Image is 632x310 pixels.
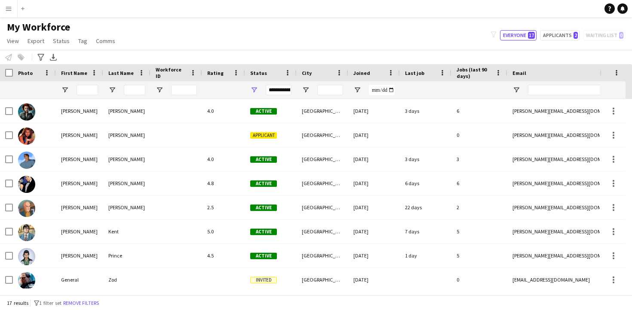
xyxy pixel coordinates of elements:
div: Prince [103,244,150,267]
div: 6 [451,171,507,195]
div: [DATE] [348,147,400,171]
button: Applicants2 [540,30,580,40]
button: Everyone17 [500,30,537,40]
img: General Zod [18,272,35,289]
div: 0 [451,268,507,291]
div: [PERSON_NAME] [56,220,103,243]
app-action-btn: Export XLSX [48,52,58,62]
span: Photo [18,70,33,76]
span: Joined [353,70,370,76]
div: 5 [451,244,507,267]
div: 0 [451,123,507,147]
button: Open Filter Menu [353,86,361,94]
div: [PERSON_NAME] [103,123,150,147]
span: Applicant [250,132,277,139]
div: [PERSON_NAME] [56,99,103,123]
span: 1 filter set [39,300,61,306]
button: Open Filter Menu [61,86,69,94]
div: Zod [103,268,150,291]
div: [GEOGRAPHIC_DATA] [297,147,348,171]
div: [GEOGRAPHIC_DATA] [297,244,348,267]
button: Open Filter Menu [108,86,116,94]
div: [PERSON_NAME] [56,123,103,147]
input: Last Name Filter Input [124,85,145,95]
div: 4.8 [202,171,245,195]
div: [GEOGRAPHIC_DATA] [297,99,348,123]
div: 1 day [400,244,451,267]
span: Invited [250,277,277,283]
div: 3 days [400,147,451,171]
div: [GEOGRAPHIC_DATA] [297,268,348,291]
img: Charles Xavier [18,200,35,217]
span: Active [250,156,277,163]
div: [PERSON_NAME] [56,147,103,171]
input: First Name Filter Input [77,85,98,95]
span: Status [250,70,267,76]
span: Workforce ID [156,66,187,79]
div: [PERSON_NAME] [56,171,103,195]
div: 5.0 [202,220,245,243]
div: [PERSON_NAME] [56,195,103,219]
app-action-btn: Advanced filters [36,52,46,62]
div: 4.0 [202,147,245,171]
input: City Filter Input [317,85,343,95]
img: Barbara Gorden [18,127,35,145]
div: 4.0 [202,99,245,123]
input: Joined Filter Input [369,85,395,95]
span: My Workforce [7,21,70,34]
img: Clark Kent [18,224,35,241]
span: City [302,70,312,76]
button: Remove filters [61,298,101,308]
span: 17 [528,32,535,39]
div: 5 [451,220,507,243]
span: Rating [207,70,224,76]
span: Active [250,229,277,235]
div: [PERSON_NAME] [56,244,103,267]
button: Open Filter Menu [250,86,258,94]
div: Kent [103,220,150,243]
div: [PERSON_NAME] [103,99,150,123]
div: [DATE] [348,244,400,267]
span: View [7,37,19,45]
a: Tag [75,35,91,46]
span: Export [28,37,44,45]
span: Last job [405,70,424,76]
span: Jobs (last 90 days) [457,66,492,79]
span: Active [250,108,277,115]
div: 3 days [400,99,451,123]
img: Diana Prince [18,248,35,265]
div: 2 [451,195,507,219]
div: 6 [451,99,507,123]
div: [GEOGRAPHIC_DATA] [297,123,348,147]
span: Active [250,205,277,211]
span: 2 [574,32,578,39]
div: [PERSON_NAME] [103,195,150,219]
span: Tag [78,37,87,45]
span: Email [512,70,526,76]
img: Bruce Wayne [18,176,35,193]
span: Comms [96,37,115,45]
div: General [56,268,103,291]
div: [DATE] [348,171,400,195]
a: Status [49,35,73,46]
div: [DATE] [348,220,400,243]
span: First Name [61,70,87,76]
img: Benjamin Grimm [18,152,35,169]
span: Status [53,37,70,45]
a: Comms [92,35,119,46]
a: Export [24,35,48,46]
a: View [3,35,22,46]
div: 3 [451,147,507,171]
div: [GEOGRAPHIC_DATA] [297,220,348,243]
img: Amanda Briggs [18,103,35,121]
div: 2.5 [202,195,245,219]
div: [GEOGRAPHIC_DATA] [297,171,348,195]
div: [GEOGRAPHIC_DATA] [297,195,348,219]
div: 4.5 [202,244,245,267]
input: Workforce ID Filter Input [171,85,197,95]
span: Active [250,180,277,187]
span: Active [250,253,277,259]
button: Open Filter Menu [512,86,520,94]
div: 7 days [400,220,451,243]
div: [DATE] [348,99,400,123]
